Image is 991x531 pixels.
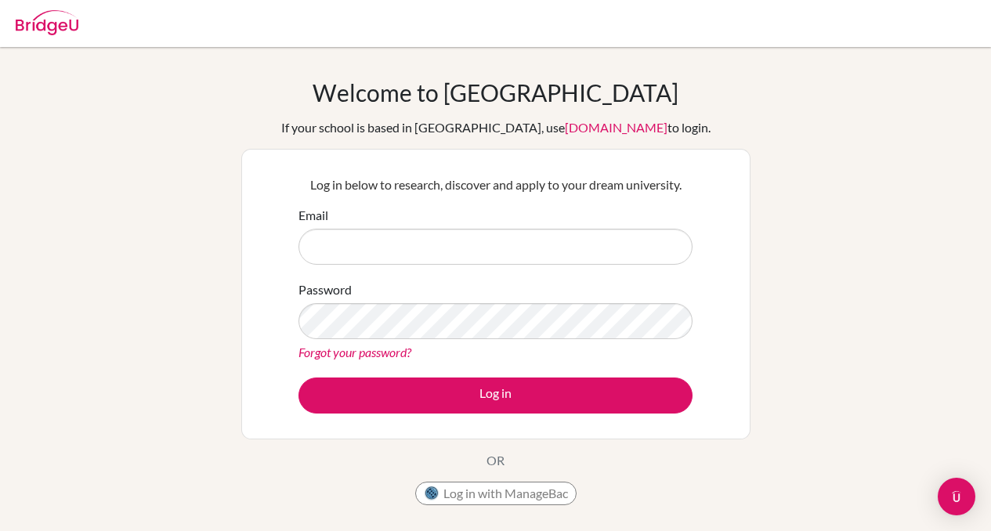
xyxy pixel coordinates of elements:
[486,451,505,470] p: OR
[313,78,678,107] h1: Welcome to [GEOGRAPHIC_DATA]
[298,377,693,414] button: Log in
[565,120,667,135] a: [DOMAIN_NAME]
[281,118,711,137] div: If your school is based in [GEOGRAPHIC_DATA], use to login.
[298,206,328,225] label: Email
[938,478,975,515] div: Open Intercom Messenger
[16,10,78,35] img: Bridge-U
[415,482,577,505] button: Log in with ManageBac
[298,175,693,194] p: Log in below to research, discover and apply to your dream university.
[298,280,352,299] label: Password
[298,345,411,359] a: Forgot your password?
